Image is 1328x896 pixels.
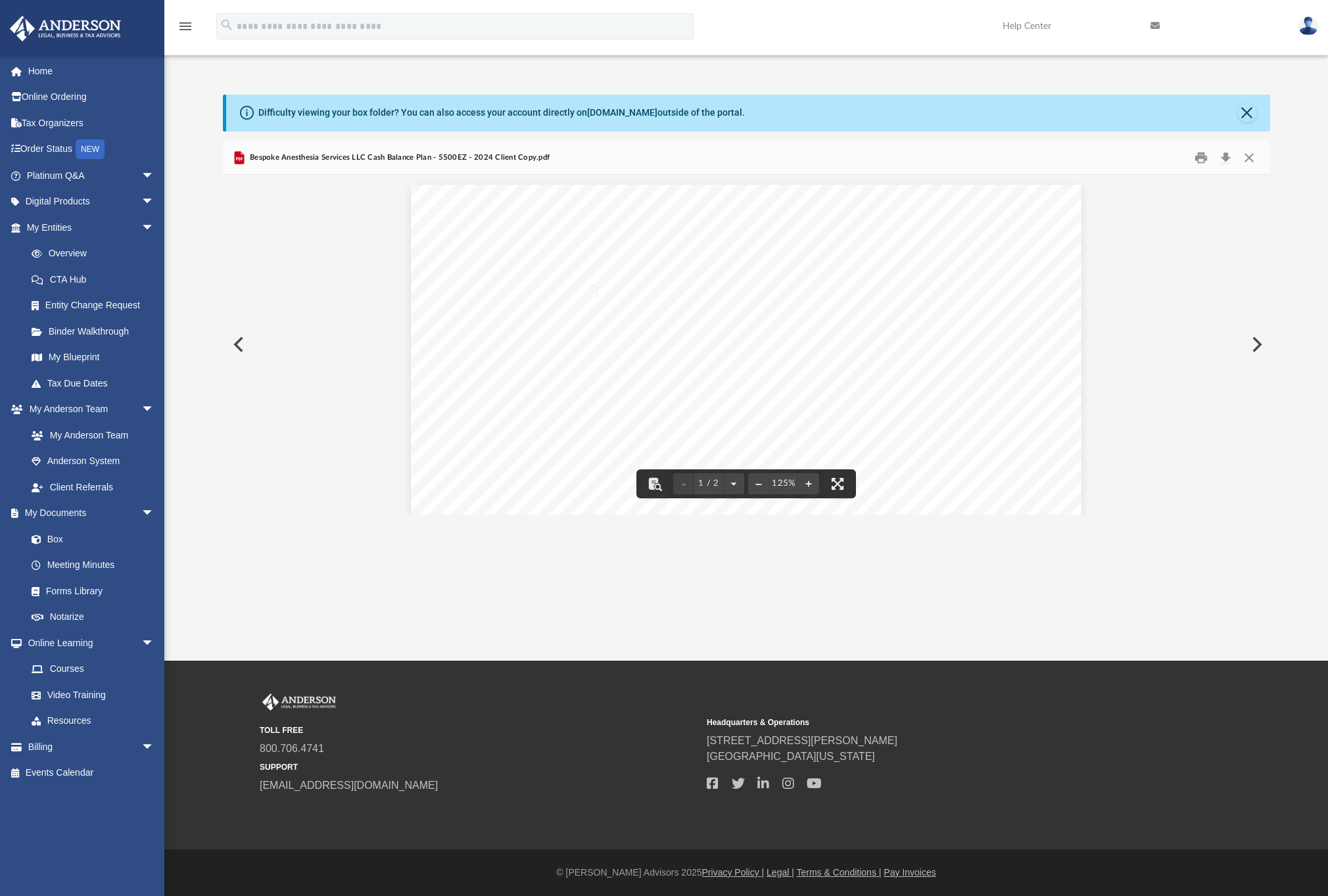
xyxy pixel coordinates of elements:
[807,402,810,412] span: .
[223,141,1270,515] div: Preview
[260,694,339,711] img: Anderson Advisors Platinum Portal
[788,339,927,349] span: the final return filed for the plan;
[873,488,955,498] span: plan number (PN)
[807,428,810,438] span: .
[141,214,168,241] span: arrow_drop_down
[876,441,879,451] span: .
[723,469,744,498] button: Next page
[18,682,161,708] a: Video Training
[835,402,838,412] span: .
[577,339,713,349] span: the first return filed for the plan;
[903,441,906,451] span: .
[178,18,193,34] i: menu
[675,369,757,379] span: utomatic extension
[972,402,974,412] span: .
[18,708,168,734] a: Resources
[1013,402,1016,412] span: .
[707,717,1145,728] small: Headquarters & Operations
[999,441,1002,451] span: .
[958,402,960,412] span: .
[1241,326,1270,363] button: Next File
[945,402,947,412] span: .
[18,448,168,475] a: Anderson System
[985,428,988,438] span: .
[485,240,513,254] span: 5500
[483,477,542,486] span: Name of plan
[456,339,463,349] span: A
[931,428,934,438] span: .
[670,369,675,379] span: a
[1238,104,1256,122] button: Close
[588,428,591,438] span: .
[453,464,474,475] span: Part
[976,260,1003,275] span: 202
[164,866,1328,880] div: © [PERSON_NAME] Advisors 2025
[9,189,174,215] a: Digital Productsarrow_drop_down
[592,325,740,335] span: or fiscal plan year beginning (MM/
[9,630,168,656] a: Online Learningarrow_drop_down
[730,293,895,301] span: for instructions and the latest information.
[903,325,952,335] span: and ending
[931,441,934,451] span: .
[460,477,471,486] span: 1a
[579,235,713,248] span: Annual Return of A One
[592,262,796,271] span: This form is required to be filed under section 6058(a) of
[18,474,168,500] a: Client Referrals
[1214,147,1238,168] button: Download
[963,285,1026,292] span: This Form is Open
[9,58,174,84] a: Home
[888,282,900,291] span: EZ.
[488,339,514,349] span: return
[849,402,851,412] span: .
[561,428,563,438] span: .
[903,428,906,438] span: .
[481,464,484,475] span: I
[495,306,634,318] span: nnual Return Identification
[1013,428,1016,438] span: .
[469,428,522,438] span: instructions)
[763,339,775,349] span: (3)
[591,383,1037,393] span: special extension (enter description) ____________________________________________________
[780,428,782,438] span: .
[478,306,481,318] span: I
[811,323,851,334] span: [DATE]
[863,402,865,412] span: .
[657,428,659,438] span: .
[469,417,993,427] span: If this return is for the IRS Late Filer Penalty Relief Program, check this box (Must be filed on...
[1188,147,1214,168] button: Print
[889,402,892,412] span: .
[260,780,438,791] a: [EMAIL_ADDRESS][DOMAIN_NAME]
[518,240,534,254] span: EZ
[788,354,794,364] span: a
[707,735,897,746] a: [STREET_ADDRESS][PERSON_NAME]
[684,428,687,438] span: .
[513,240,518,254] span: -
[972,441,974,451] span: .
[616,428,619,438] span: .
[598,282,884,291] span: Complete all entries in accordance with the instructions to the Form 5500
[767,402,769,412] span: .
[457,402,464,412] span: C
[223,175,1270,514] div: File preview
[794,428,796,438] span: .
[945,441,947,451] span: .
[18,578,161,604] a: Forms Library
[482,486,811,498] span: Bespoke Anesthesia Services, LLC Cash Balance Plan
[552,354,563,364] span: (2)
[766,428,769,438] span: .
[534,428,536,438] span: .
[739,428,742,438] span: .
[889,441,892,451] span: .
[602,428,605,438] span: .
[18,656,168,682] a: Courses
[719,235,913,248] span: Participant (Owners/Partners and
[9,734,174,760] a: Billingarrow_drop_down
[985,441,988,451] span: .
[796,354,987,364] span: short plan year return (less than 12 months)
[18,526,161,552] a: Box
[454,306,475,318] span: Part
[260,743,324,754] a: 800.706.4741
[587,107,657,118] a: [DOMAIN_NAME]
[9,500,168,527] a: My Documentsarrow_drop_down
[917,441,920,451] span: .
